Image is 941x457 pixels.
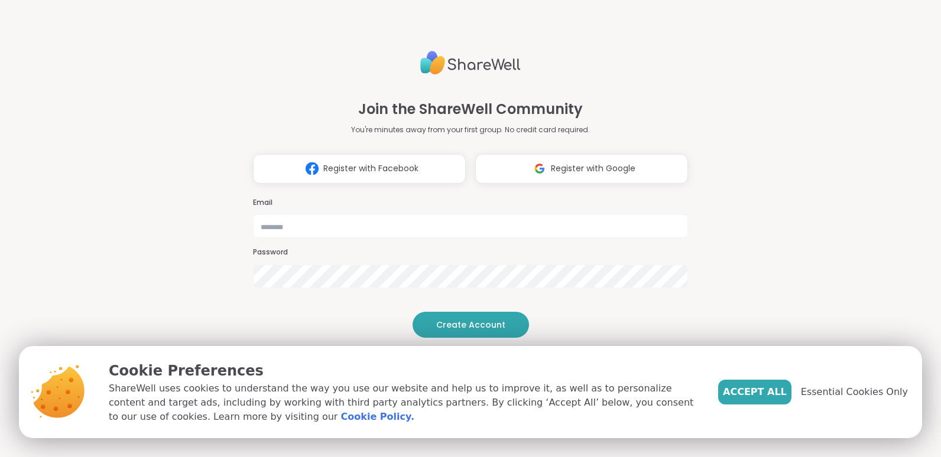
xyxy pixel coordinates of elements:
p: Cookie Preferences [109,360,699,381]
img: ShareWell Logo [420,46,521,80]
h3: Email [253,198,688,208]
span: Register with Facebook [323,162,418,175]
img: ShareWell Logomark [528,158,551,179]
img: ShareWell Logomark [301,158,323,179]
h1: Join the ShareWell Community [358,99,583,120]
button: Accept All [718,380,791,404]
button: Register with Facebook [253,154,466,184]
button: Create Account [413,312,529,338]
p: You're minutes away from your first group. No credit card required. [351,125,590,135]
button: Register with Google [475,154,688,184]
h3: Password [253,247,688,257]
span: Register with Google [551,162,635,175]
span: Accept All [723,385,787,399]
a: Cookie Policy. [341,410,414,424]
span: Essential Cookies Only [801,385,908,399]
p: ShareWell uses cookies to understand the way you use our website and help us to improve it, as we... [109,381,699,424]
span: Create Account [436,319,505,331]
